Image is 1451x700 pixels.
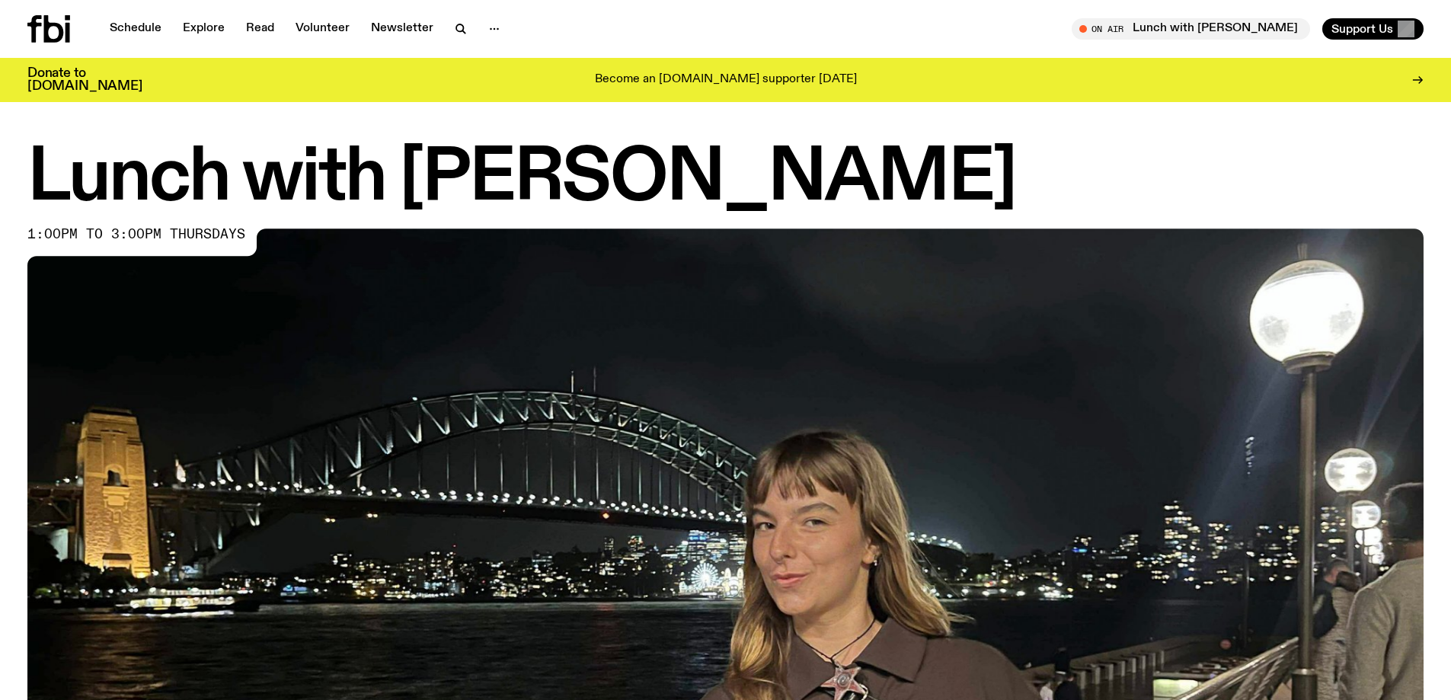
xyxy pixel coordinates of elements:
button: On AirLunch with [PERSON_NAME] [1072,18,1310,40]
h1: Lunch with [PERSON_NAME] [27,145,1424,213]
span: Support Us [1331,22,1393,36]
span: 1:00pm to 3:00pm thursdays [27,229,245,241]
a: Schedule [101,18,171,40]
a: Read [237,18,283,40]
a: Explore [174,18,234,40]
a: Volunteer [286,18,359,40]
h3: Donate to [DOMAIN_NAME] [27,67,142,93]
a: Newsletter [362,18,443,40]
p: Become an [DOMAIN_NAME] supporter [DATE] [595,73,857,87]
button: Support Us [1322,18,1424,40]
